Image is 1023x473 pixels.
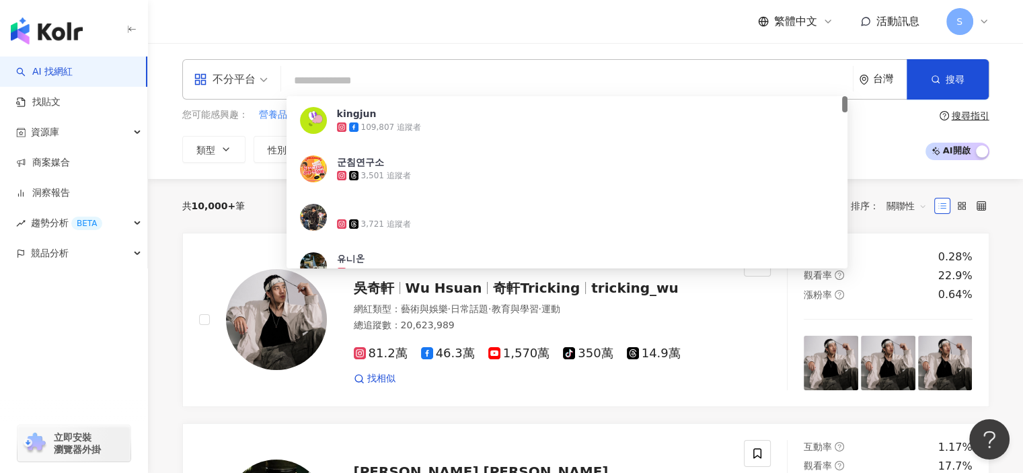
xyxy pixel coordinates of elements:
[907,59,989,100] button: 搜尋
[367,372,395,386] span: 找相似
[420,145,448,155] span: 互動率
[448,303,451,314] span: ·
[401,303,448,314] span: 藝術與娛樂
[54,431,101,456] span: 立即安裝 瀏覽器外掛
[427,108,513,122] button: 國家食品品質獎金牌
[491,303,538,314] span: 教育與學習
[196,145,215,155] span: 類型
[952,110,989,121] div: 搜尋指引
[339,145,367,155] span: 追蹤數
[16,186,70,200] a: 洞察報告
[31,208,102,238] span: 趨勢分析
[804,251,832,262] span: 互動率
[918,336,973,390] img: post-image
[804,441,832,452] span: 互動率
[226,269,327,370] img: KOL Avatar
[563,347,613,361] span: 350萬
[354,347,408,361] span: 81.2萬
[676,136,757,163] button: 更多篩選
[873,73,907,85] div: 台灣
[325,136,397,163] button: 追蹤數
[268,145,287,155] span: 性別
[406,136,478,163] button: 互動率
[254,136,317,163] button: 性別
[182,136,245,163] button: 類型
[299,108,327,122] span: 益生菌
[31,117,59,147] span: 資源庫
[451,303,488,314] span: 日常話題
[182,233,989,407] a: KOL Avatar吳奇軒Wu Hsuan奇軒Trickingtricking_wu網紅類型：藝術與娛樂·日常話題·教育與學習·運動總追蹤數：20,623,98981.2萬46.3萬1,570萬...
[876,15,919,28] span: 活動訊息
[11,17,83,44] img: logo
[804,289,832,300] span: 漲粉率
[538,303,541,314] span: ·
[259,108,287,122] span: 營養品
[354,303,728,316] div: 網紅類型 ：
[938,440,973,455] div: 1.17%
[258,108,288,122] button: 營養品
[338,108,417,122] button: [PERSON_NAME]
[946,74,964,85] span: 搜尋
[969,419,1010,460] iframe: Help Scout Beacon - Open
[428,108,513,122] span: 國家食品品質獎金牌
[488,347,550,361] span: 1,570萬
[192,201,236,211] span: 10,000+
[421,347,475,361] span: 46.3萬
[627,347,681,361] span: 14.9萬
[804,460,832,471] span: 觀看率
[406,280,482,296] span: Wu Hsuan
[774,14,817,29] span: 繁體中文
[17,425,130,462] a: chrome extension立即安裝 瀏覽器外掛
[835,461,844,470] span: question-circle
[938,287,973,302] div: 0.64%
[804,270,832,281] span: 觀看率
[541,303,560,314] span: 運動
[182,108,248,122] span: 您可能感興趣：
[194,69,256,90] div: 不分平台
[16,156,70,170] a: 商案媒合
[956,14,962,29] span: S
[182,201,245,211] div: 共 筆
[354,372,395,386] a: 找相似
[938,268,973,283] div: 22.9%
[16,219,26,228] span: rise
[298,108,328,122] button: 益生菌
[861,336,915,390] img: post-image
[886,195,927,217] span: 關聯性
[194,73,207,86] span: appstore
[851,195,934,217] div: 排序：
[705,144,743,155] span: 更多篩選
[835,442,844,451] span: question-circle
[354,280,394,296] span: 吳奇軒
[16,96,61,109] a: 找貼文
[500,145,529,155] span: 觀看率
[835,252,844,261] span: question-circle
[486,136,559,163] button: 觀看率
[31,238,69,268] span: 競品分析
[859,75,869,85] span: environment
[581,145,638,155] span: 合作費用預估
[835,270,844,280] span: question-circle
[591,280,679,296] span: tricking_wu
[940,111,949,120] span: question-circle
[493,280,580,296] span: 奇軒Tricking
[567,136,668,163] button: 合作費用預估
[338,108,416,122] span: [PERSON_NAME]
[938,250,973,264] div: 0.28%
[16,65,73,79] a: searchAI 找網紅
[22,433,48,454] img: chrome extension
[488,303,491,314] span: ·
[835,290,844,299] span: question-circle
[354,319,728,332] div: 總追蹤數 ： 20,623,989
[71,217,102,230] div: BETA
[804,336,858,390] img: post-image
